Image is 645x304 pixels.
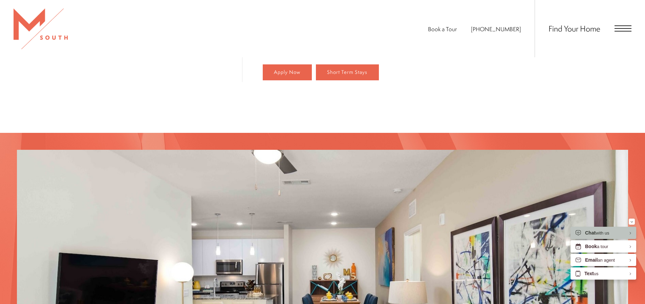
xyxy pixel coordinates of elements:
[327,69,367,75] span: Short Term Stays
[263,64,312,81] a: Apply Now
[471,25,521,33] span: [PHONE_NUMBER]
[428,25,457,33] a: Book a Tour
[549,23,600,34] a: Find Your Home
[471,25,521,33] a: Call Us at 813-570-8014
[14,8,68,49] img: MSouth
[316,64,379,81] a: Short Term Stays
[615,25,631,32] button: Open Menu
[274,69,300,75] span: Apply Now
